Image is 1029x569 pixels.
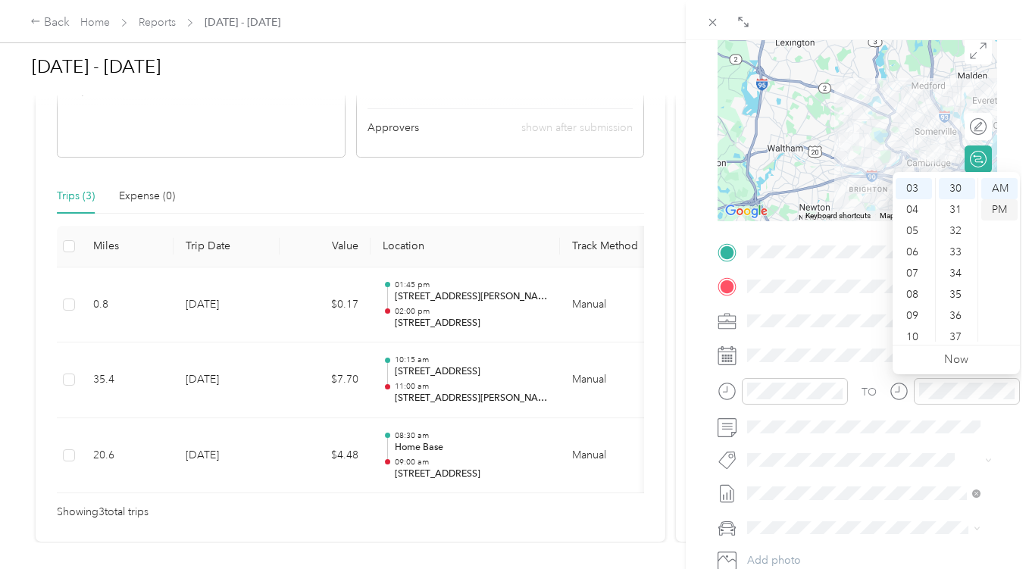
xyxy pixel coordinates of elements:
div: 36 [939,305,975,327]
div: 09 [896,305,932,327]
div: PM [981,199,1018,220]
button: Keyboard shortcuts [805,211,871,221]
a: Open this area in Google Maps (opens a new window) [721,202,771,221]
div: 06 [896,242,932,263]
a: Now [944,352,968,367]
div: TO [862,384,877,400]
span: Map data ©2025 Google [880,211,962,220]
div: 32 [939,220,975,242]
div: 05 [896,220,932,242]
img: Google [721,202,771,221]
div: 35 [939,284,975,305]
div: 30 [939,178,975,199]
div: 37 [939,327,975,348]
div: 31 [939,199,975,220]
div: 03 [896,178,932,199]
div: 07 [896,263,932,284]
div: 04 [896,199,932,220]
div: 33 [939,242,975,263]
div: AM [981,178,1018,199]
div: 08 [896,284,932,305]
div: 10 [896,327,932,348]
iframe: Everlance-gr Chat Button Frame [944,484,1029,569]
div: 34 [939,263,975,284]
